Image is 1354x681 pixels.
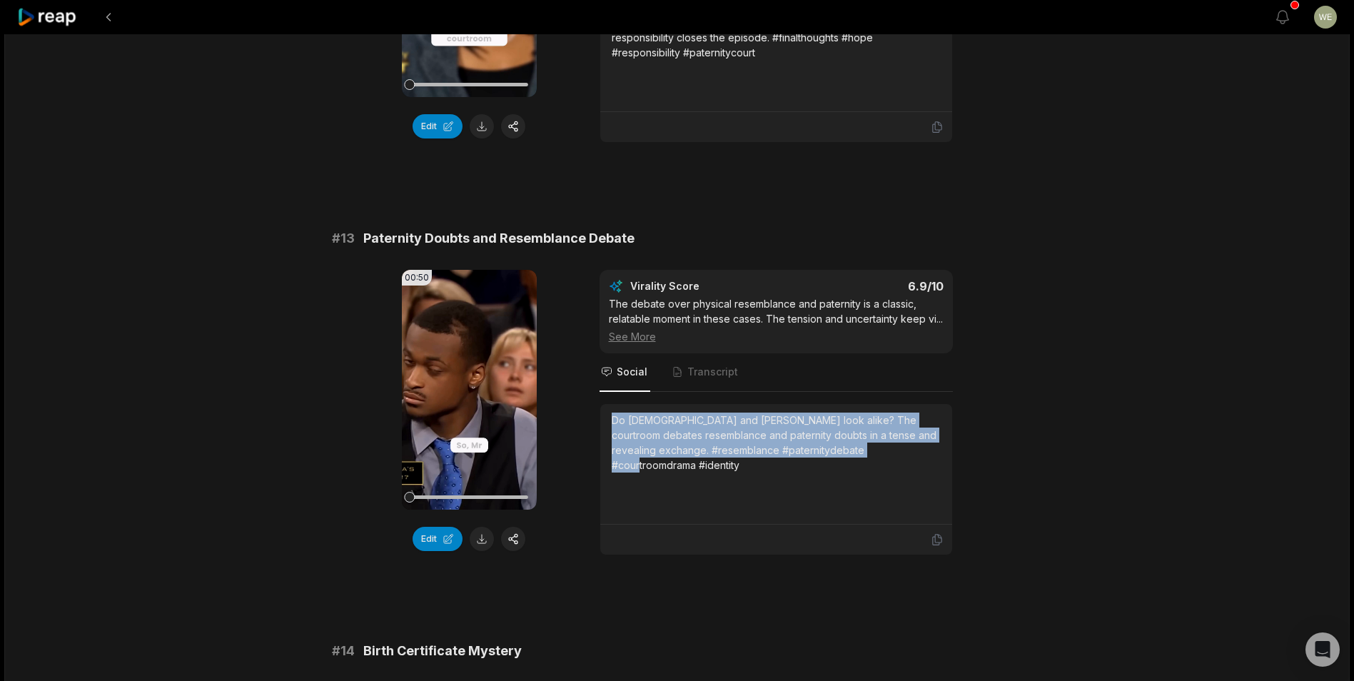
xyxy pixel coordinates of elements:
[687,365,738,379] span: Transcript
[609,296,944,344] div: The debate over physical resemblance and paternity is a classic, relatable moment in these cases....
[413,527,463,551] button: Edit
[612,413,941,473] div: Do [DEMOGRAPHIC_DATA] and [PERSON_NAME] look alike? The courtroom debates resemblance and paterni...
[600,353,953,392] nav: Tabs
[402,270,537,510] video: Your browser does not support mp4 format.
[630,279,784,293] div: Virality Score
[617,365,647,379] span: Social
[363,228,635,248] span: Paternity Doubts and Resemblance Debate
[413,114,463,138] button: Edit
[332,228,355,248] span: # 13
[1305,632,1340,667] div: Open Intercom Messenger
[332,641,355,661] span: # 14
[609,329,944,344] div: See More
[363,641,522,661] span: Birth Certificate Mystery
[790,279,944,293] div: 6.9 /10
